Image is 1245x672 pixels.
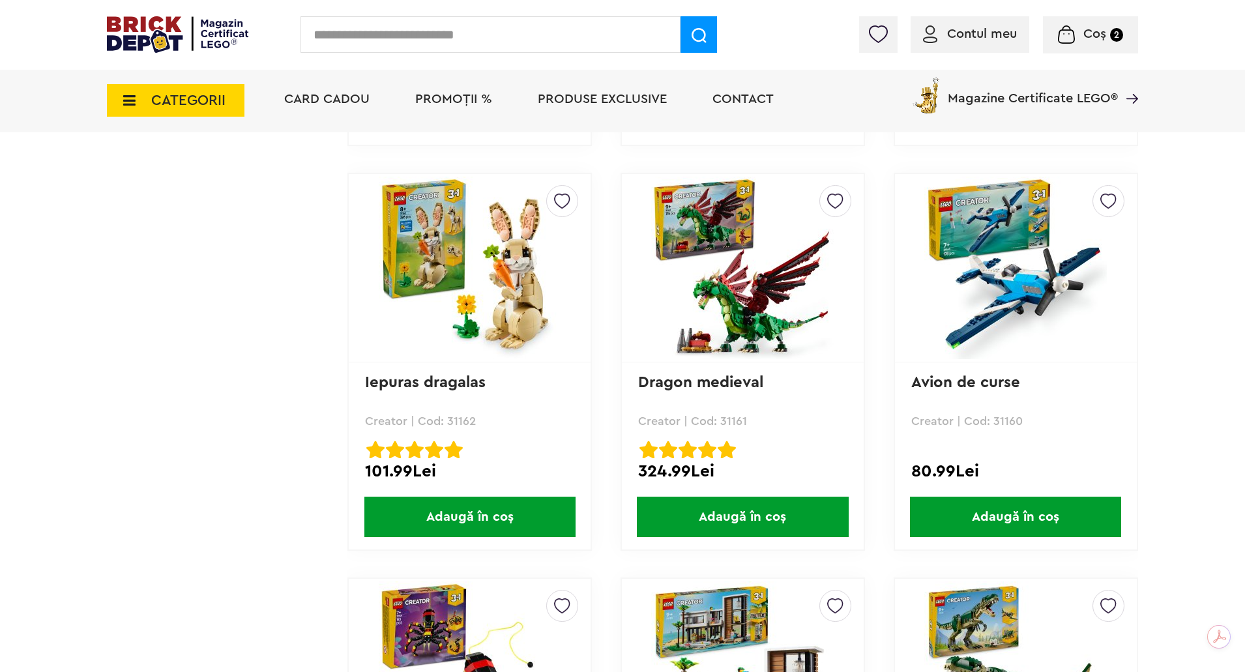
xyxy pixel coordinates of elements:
img: Evaluare cu stele [639,441,658,459]
img: Iepuras dragalas [379,177,561,359]
small: 2 [1110,28,1123,42]
img: Evaluare cu stele [698,441,716,459]
p: Creator | Cod: 31160 [911,415,1120,427]
img: Avion de curse [924,177,1107,359]
span: Adaugă în coș [637,497,848,537]
img: Evaluare cu stele [445,441,463,459]
span: Adaugă în coș [910,497,1121,537]
p: Creator | Cod: 31161 [638,415,847,427]
img: Evaluare cu stele [679,441,697,459]
p: Creator | Cod: 31162 [365,415,574,427]
a: Contact [712,93,774,106]
img: Evaluare cu stele [366,441,385,459]
span: CATEGORII [151,93,226,108]
div: 80.99Lei [911,463,1120,480]
a: Dragon medieval [638,375,763,390]
a: Adaugă în coș [349,497,591,537]
img: Evaluare cu stele [386,441,404,459]
img: Evaluare cu stele [425,441,443,459]
a: Avion de curse [911,375,1020,390]
span: Magazine Certificate LEGO® [948,75,1118,105]
span: Coș [1083,27,1106,40]
a: PROMOȚII % [415,93,492,106]
a: Adaugă în coș [622,497,864,537]
span: Contul meu [947,27,1017,40]
a: Card Cadou [284,93,370,106]
a: Adaugă în coș [895,497,1137,537]
div: 101.99Lei [365,463,574,480]
a: Produse exclusive [538,93,667,106]
img: Dragon medieval [651,177,834,359]
img: Evaluare cu stele [718,441,736,459]
div: 324.99Lei [638,463,847,480]
a: Contul meu [923,27,1017,40]
a: Magazine Certificate LEGO® [1118,75,1138,88]
img: Evaluare cu stele [659,441,677,459]
a: Iepuras dragalas [365,375,486,390]
img: Evaluare cu stele [405,441,424,459]
span: Adaugă în coș [364,497,576,537]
